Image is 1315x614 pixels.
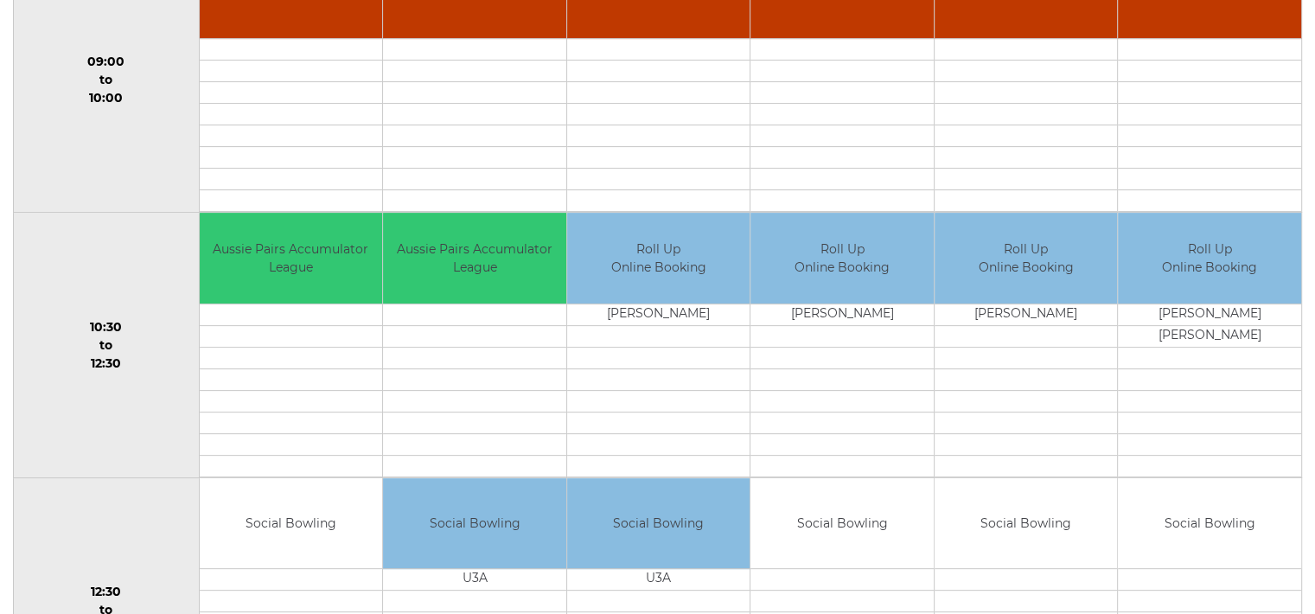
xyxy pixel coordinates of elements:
td: U3A [567,569,750,591]
td: Social Bowling [383,478,566,569]
td: Roll Up Online Booking [1118,213,1301,304]
td: Roll Up Online Booking [567,213,750,304]
td: Social Bowling [567,478,750,569]
td: Social Bowling [1118,478,1301,569]
td: Social Bowling [750,478,934,569]
td: [PERSON_NAME] [1118,304,1301,325]
td: [PERSON_NAME] [750,304,934,325]
td: 10:30 to 12:30 [14,213,200,478]
td: Aussie Pairs Accumulator League [200,213,383,304]
td: U3A [383,569,566,591]
td: [PERSON_NAME] [1118,325,1301,347]
td: [PERSON_NAME] [935,304,1118,325]
td: Roll Up Online Booking [750,213,934,304]
td: Aussie Pairs Accumulator League [383,213,566,304]
td: [PERSON_NAME] [567,304,750,325]
td: Social Bowling [935,478,1118,569]
td: Social Bowling [200,478,383,569]
td: Roll Up Online Booking [935,213,1118,304]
